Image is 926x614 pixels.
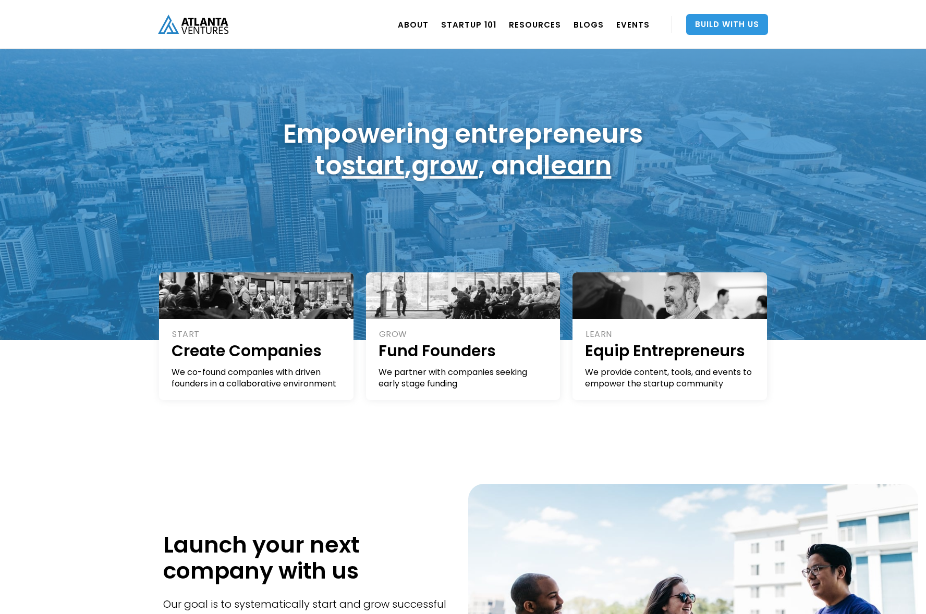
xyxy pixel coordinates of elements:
[572,272,767,400] a: LEARNEquip EntrepreneursWe provide content, tools, and events to empower the startup community
[616,10,650,39] a: EVENTS
[366,272,561,400] a: GROWFund FoundersWe partner with companies seeking early stage funding
[398,10,429,39] a: ABOUT
[411,147,478,184] a: grow
[441,10,496,39] a: Startup 101
[172,340,342,361] h1: Create Companies
[574,10,604,39] a: BLOGS
[379,329,549,340] div: GROW
[342,147,405,184] a: start
[543,147,612,184] a: learn
[509,10,561,39] a: RESOURCES
[379,340,549,361] h1: Fund Founders
[586,329,756,340] div: LEARN
[686,14,768,35] a: Build With Us
[283,118,643,181] h1: Empowering entrepreneurs to , , and
[159,272,354,400] a: STARTCreate CompaniesWe co-found companies with driven founders in a collaborative environment
[163,532,453,584] h1: Launch your next company with us
[585,340,756,361] h1: Equip Entrepreneurs
[379,367,549,390] div: We partner with companies seeking early stage funding
[585,367,756,390] div: We provide content, tools, and events to empower the startup community
[172,367,342,390] div: We co-found companies with driven founders in a collaborative environment
[172,329,342,340] div: START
